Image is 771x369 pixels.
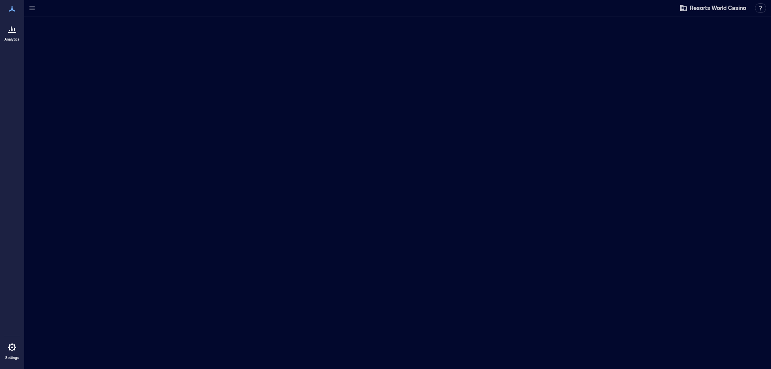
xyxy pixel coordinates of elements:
[2,19,22,44] a: Analytics
[2,338,22,363] a: Settings
[5,355,19,360] p: Settings
[677,2,749,14] button: Resorts World Casino
[690,4,746,12] span: Resorts World Casino
[4,37,20,42] p: Analytics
